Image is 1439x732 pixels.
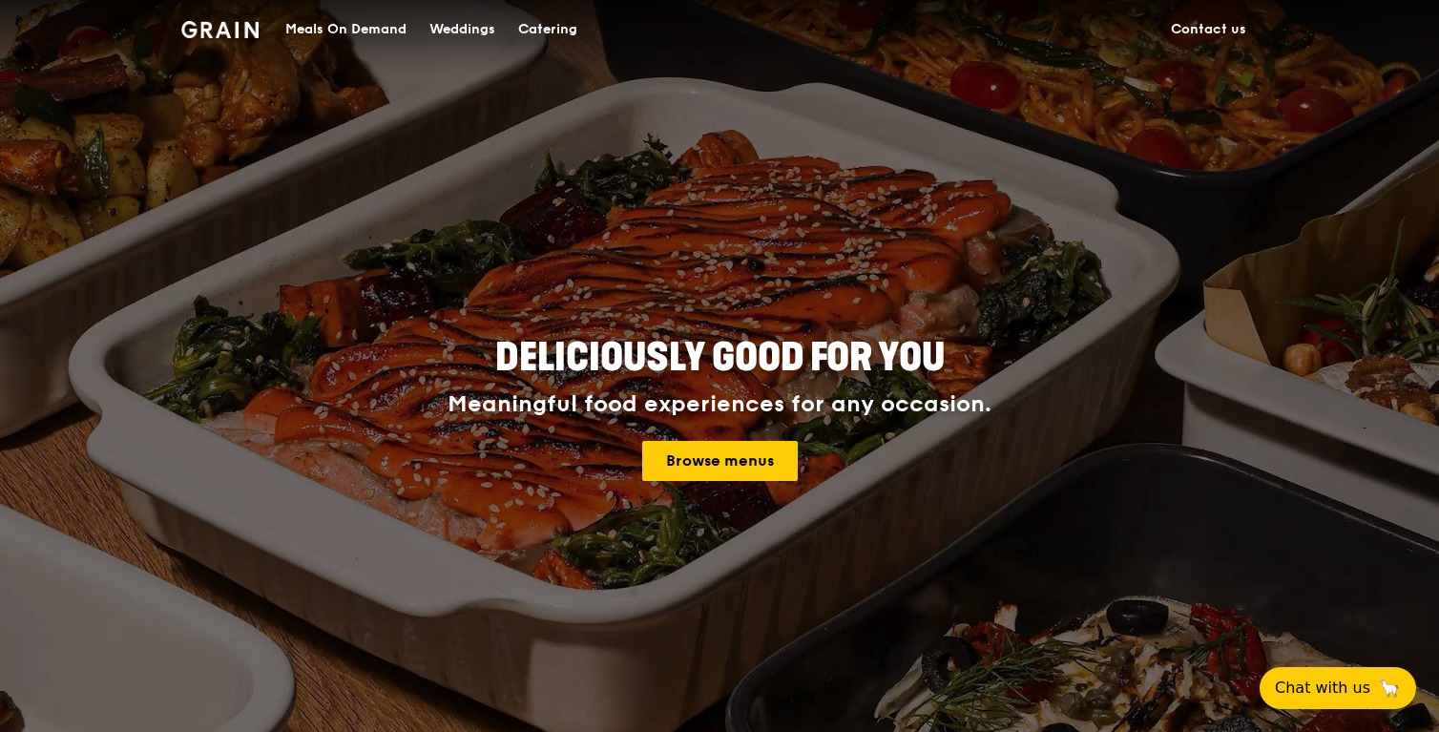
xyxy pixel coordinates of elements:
[1260,667,1416,709] button: Chat with us🦙
[418,1,507,58] a: Weddings
[518,1,577,58] div: Catering
[429,1,495,58] div: Weddings
[1275,677,1370,700] span: Chat with us
[1378,677,1401,700] span: 🦙
[181,21,259,38] img: Grain
[1159,1,1258,58] a: Contact us
[376,391,1063,418] div: Meaningful food experiences for any occasion.
[285,1,407,58] div: Meals On Demand
[495,335,945,381] span: Deliciously good for you
[642,441,798,481] a: Browse menus
[507,1,589,58] a: Catering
